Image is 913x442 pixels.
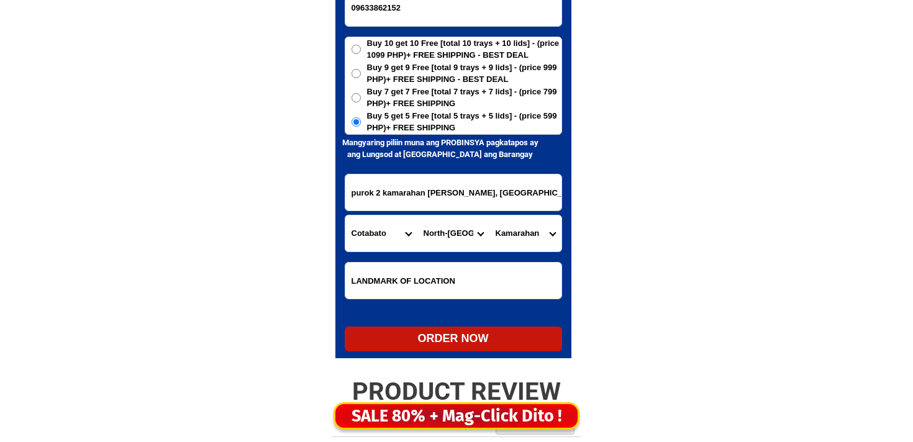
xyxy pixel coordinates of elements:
input: Buy 10 get 10 Free [total 10 trays + 10 lids] - (price 1099 PHP)+ FREE SHIPPING - BEST DEAL [352,45,361,54]
input: Buy 9 get 9 Free [total 9 trays + 9 lids] - (price 999 PHP)+ FREE SHIPPING - BEST DEAL [352,69,361,78]
input: Input LANDMARKOFLOCATION [345,263,561,299]
h6: Mangyaring piliin muna ang PROBINSYA pagkatapos ay ang Lungsod at [GEOGRAPHIC_DATA] ang Barangay [335,137,545,161]
select: Select district [417,215,489,251]
input: Buy 5 get 5 Free [total 5 trays + 5 lids] - (price 599 PHP)+ FREE SHIPPING [352,117,361,127]
input: Buy 7 get 7 Free [total 7 trays + 7 lids] - (price 799 PHP)+ FREE SHIPPING [352,93,361,102]
select: Select commune [489,215,561,251]
div: SALE 80% + Mag-Click Dito ! [335,404,578,429]
input: Input address [345,174,561,210]
span: Buy 9 get 9 Free [total 9 trays + 9 lids] - (price 999 PHP)+ FREE SHIPPING - BEST DEAL [367,61,561,86]
span: Buy 5 get 5 Free [total 5 trays + 5 lids] - (price 599 PHP)+ FREE SHIPPING [367,110,561,134]
span: Buy 7 get 7 Free [total 7 trays + 7 lids] - (price 799 PHP)+ FREE SHIPPING [367,86,561,110]
span: Buy 10 get 10 Free [total 10 trays + 10 lids] - (price 1099 PHP)+ FREE SHIPPING - BEST DEAL [367,37,561,61]
div: ORDER NOW [345,330,562,347]
h2: PRODUCT REVIEW [326,377,587,407]
select: Select province [345,215,417,251]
